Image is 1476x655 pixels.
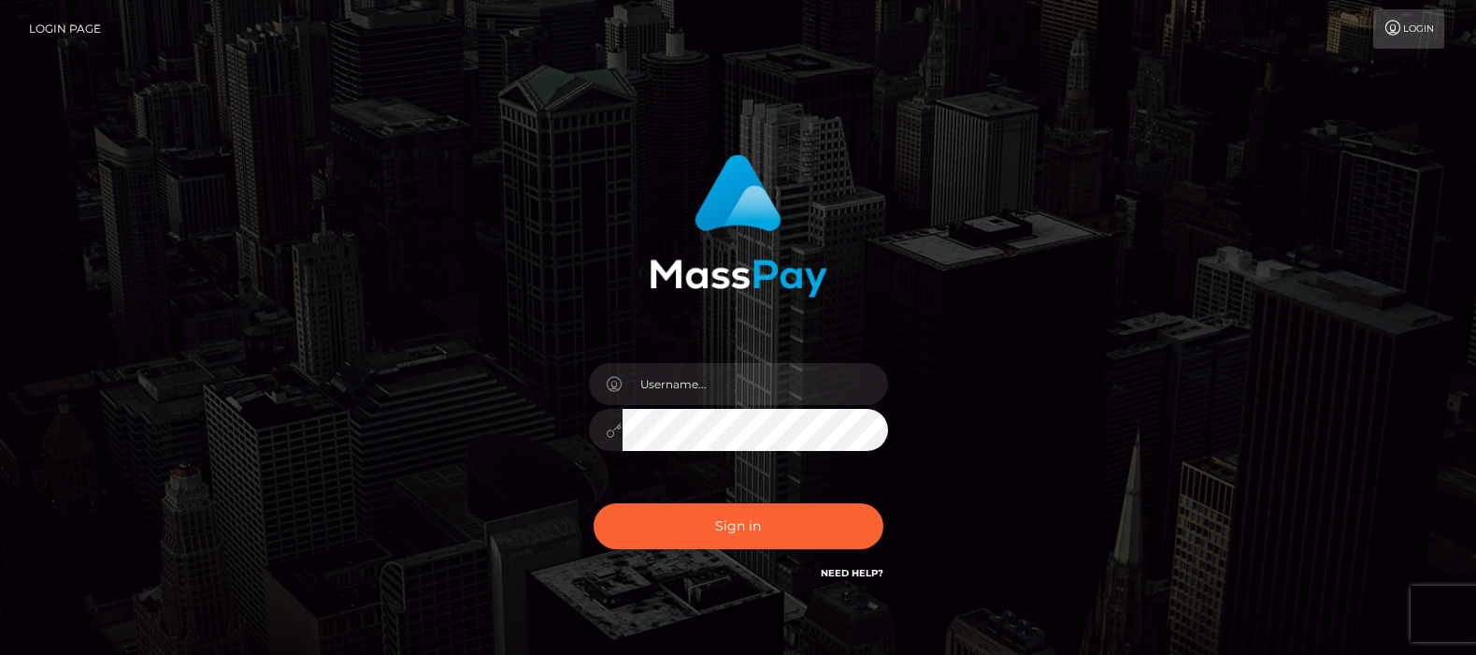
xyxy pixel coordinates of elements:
[623,363,888,405] input: Username...
[1373,9,1444,49] a: Login
[29,9,101,49] a: Login Page
[821,567,883,579] a: Need Help?
[650,154,827,298] img: MassPay Login
[594,503,883,549] button: Sign in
